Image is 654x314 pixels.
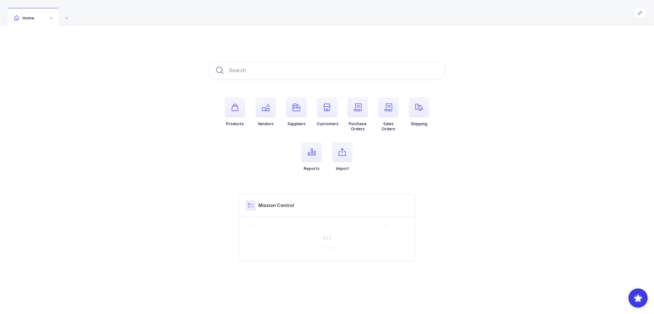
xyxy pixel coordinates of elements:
[347,97,368,132] button: PurchaseOrders
[317,97,338,126] button: Customers
[409,97,429,126] button: Shipping
[14,16,34,20] span: Home
[208,61,446,79] input: Search
[332,142,353,171] button: Import
[286,97,307,126] button: Suppliers
[301,142,322,171] button: Reports
[258,202,294,209] h3: Mission Control
[255,97,276,126] button: Vendors
[225,97,245,126] button: Products
[378,97,399,132] button: SalesOrders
